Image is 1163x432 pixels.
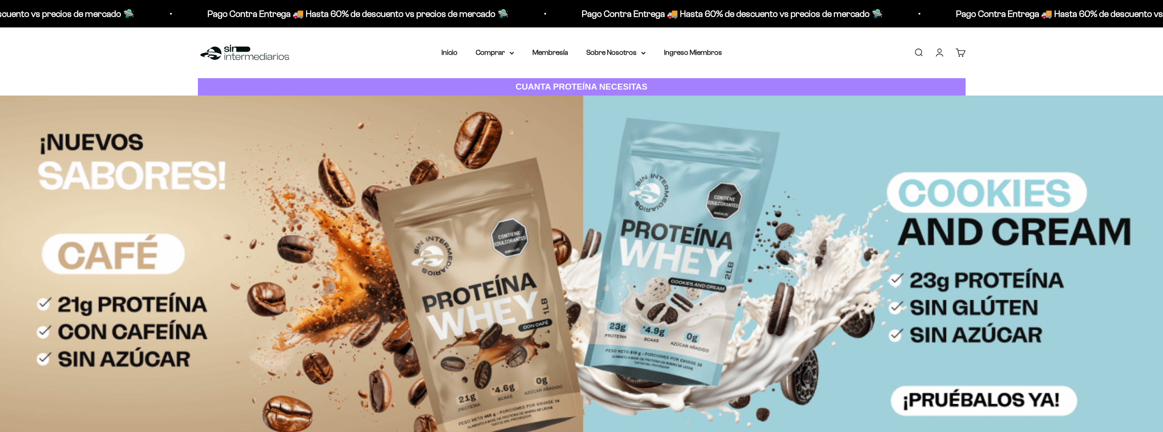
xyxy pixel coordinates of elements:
[476,47,514,59] summary: Comprar
[579,6,880,21] p: Pago Contra Entrega 🚚 Hasta 60% de descuento vs precios de mercado 🛸
[586,47,646,59] summary: Sobre Nosotros
[198,78,966,96] a: CUANTA PROTEÍNA NECESITAS
[532,48,568,56] a: Membresía
[664,48,722,56] a: Ingreso Miembros
[515,82,648,91] strong: CUANTA PROTEÍNA NECESITAS
[441,48,457,56] a: Inicio
[204,6,505,21] p: Pago Contra Entrega 🚚 Hasta 60% de descuento vs precios de mercado 🛸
